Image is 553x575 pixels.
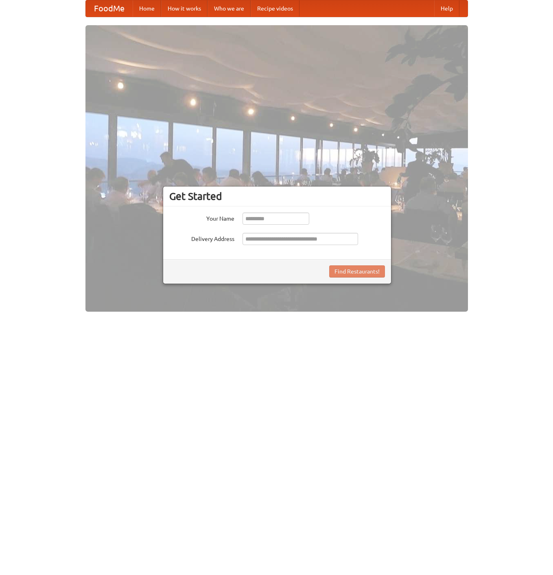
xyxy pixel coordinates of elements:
[251,0,299,17] a: Recipe videos
[434,0,459,17] a: Help
[329,265,385,278] button: Find Restaurants!
[161,0,208,17] a: How it works
[208,0,251,17] a: Who we are
[133,0,161,17] a: Home
[86,0,133,17] a: FoodMe
[169,190,385,202] h3: Get Started
[169,213,234,223] label: Your Name
[169,233,234,243] label: Delivery Address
